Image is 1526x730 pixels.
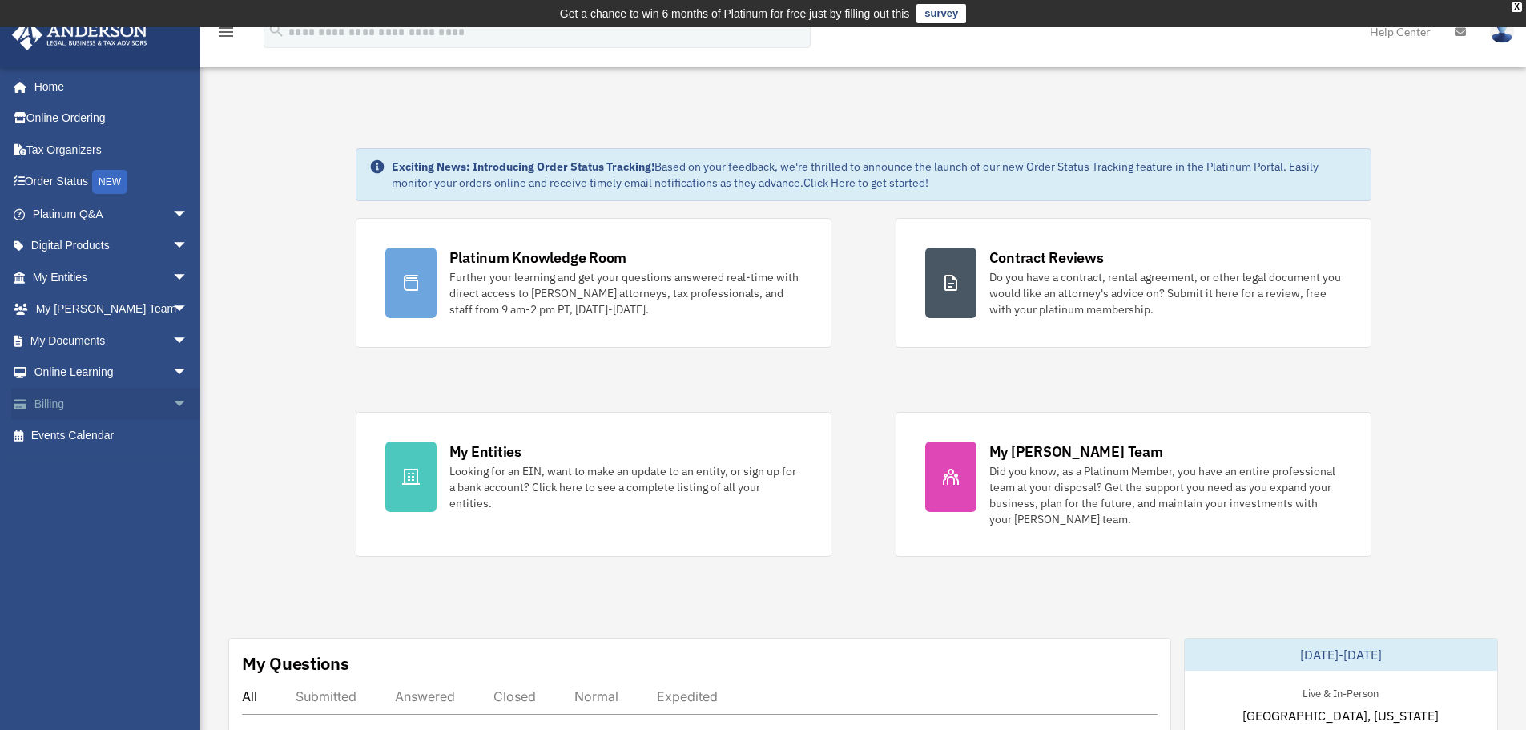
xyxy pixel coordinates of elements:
div: Contract Reviews [989,248,1104,268]
span: arrow_drop_down [172,293,204,326]
a: survey [916,4,966,23]
a: My Entities Looking for an EIN, want to make an update to an entity, or sign up for a bank accoun... [356,412,831,557]
span: arrow_drop_down [172,388,204,421]
div: Normal [574,688,618,704]
i: search [268,22,285,39]
a: Billingarrow_drop_down [11,388,212,420]
div: Get a chance to win 6 months of Platinum for free just by filling out this [560,4,910,23]
a: Online Learningarrow_drop_down [11,357,212,389]
span: arrow_drop_down [172,230,204,263]
div: Did you know, as a Platinum Member, you have an entire professional team at your disposal? Get th... [989,463,1342,527]
span: arrow_drop_down [172,261,204,294]
span: arrow_drop_down [172,198,204,231]
span: arrow_drop_down [172,357,204,389]
a: Contract Reviews Do you have a contract, rental agreement, or other legal document you would like... [896,218,1371,348]
div: Submitted [296,688,356,704]
a: Digital Productsarrow_drop_down [11,230,212,262]
img: User Pic [1490,20,1514,43]
a: Online Ordering [11,103,212,135]
div: Closed [493,688,536,704]
div: All [242,688,257,704]
div: My Entities [449,442,521,462]
div: Platinum Knowledge Room [449,248,627,268]
span: [GEOGRAPHIC_DATA], [US_STATE] [1242,706,1439,725]
a: My [PERSON_NAME] Teamarrow_drop_down [11,293,212,325]
div: My [PERSON_NAME] Team [989,442,1163,462]
div: Further your learning and get your questions answered real-time with direct access to [PERSON_NAM... [449,269,802,317]
a: Tax Organizers [11,134,212,166]
span: arrow_drop_down [172,325,204,357]
a: Home [11,71,204,103]
a: My Entitiesarrow_drop_down [11,261,212,293]
img: Anderson Advisors Platinum Portal [7,19,152,50]
a: Order StatusNEW [11,166,212,199]
a: Click Here to get started! [803,175,928,190]
div: [DATE]-[DATE] [1185,639,1497,671]
a: Platinum Q&Aarrow_drop_down [11,198,212,230]
div: Looking for an EIN, want to make an update to an entity, or sign up for a bank account? Click her... [449,463,802,511]
div: Answered [395,688,455,704]
a: menu [216,28,236,42]
div: Based on your feedback, we're thrilled to announce the launch of our new Order Status Tracking fe... [392,159,1358,191]
a: Events Calendar [11,420,212,452]
div: Expedited [657,688,718,704]
i: menu [216,22,236,42]
strong: Exciting News: Introducing Order Status Tracking! [392,159,654,174]
div: My Questions [242,651,349,676]
a: Platinum Knowledge Room Further your learning and get your questions answered real-time with dire... [356,218,831,348]
div: NEW [92,170,127,194]
div: Live & In-Person [1290,684,1391,700]
div: Do you have a contract, rental agreement, or other legal document you would like an attorney's ad... [989,269,1342,317]
div: close [1512,2,1522,12]
a: My Documentsarrow_drop_down [11,325,212,357]
a: My [PERSON_NAME] Team Did you know, as a Platinum Member, you have an entire professional team at... [896,412,1371,557]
